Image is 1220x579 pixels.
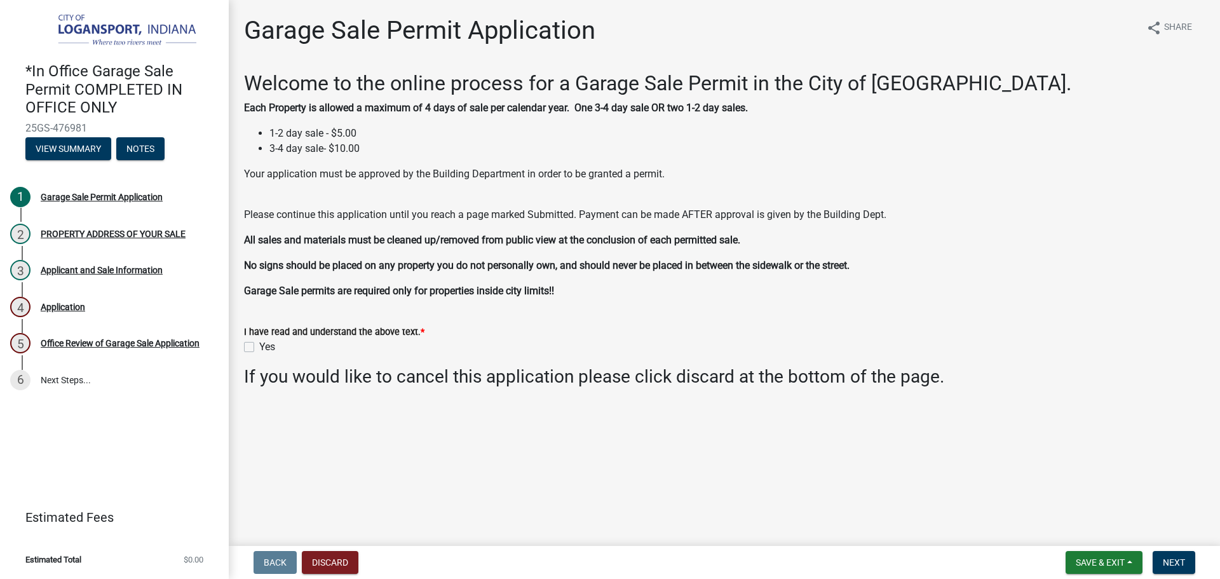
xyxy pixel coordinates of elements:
[25,137,111,160] button: View Summary
[10,187,30,207] div: 1
[244,102,748,114] strong: Each Property is allowed a maximum of 4 days of sale per calendar year. One 3-4 day sale OR two 1...
[302,551,358,574] button: Discard
[1146,20,1162,36] i: share
[41,229,186,238] div: PROPERTY ADDRESS OF YOUR SALE
[10,505,208,530] a: Estimated Fees
[1066,551,1142,574] button: Save & Exit
[1163,557,1185,568] span: Next
[1153,551,1195,574] button: Next
[25,144,111,154] wm-modal-confirm: Summary
[10,333,30,353] div: 5
[10,297,30,317] div: 4
[254,551,297,574] button: Back
[1076,557,1125,568] span: Save & Exit
[244,259,850,271] strong: No signs should be placed on any property you do not personally own, and should never be placed i...
[25,13,208,49] img: City of Logansport, Indiana
[1164,20,1192,36] span: Share
[244,328,424,337] label: I have read and understand the above text.
[10,224,30,244] div: 2
[41,303,85,311] div: Application
[10,260,30,280] div: 3
[116,137,165,160] button: Notes
[259,339,275,355] label: Yes
[244,71,1205,95] h2: Welcome to the online process for a Garage Sale Permit in the City of [GEOGRAPHIC_DATA].
[244,207,1205,222] p: Please continue this application until you reach a page marked Submitted. Payment can be made AFT...
[25,62,219,117] h4: *In Office Garage Sale Permit COMPLETED IN OFFICE ONLY
[10,370,30,390] div: 6
[244,285,554,297] strong: Garage Sale permits are required only for properties inside city limits!!
[244,366,1205,388] h3: If you would like to cancel this application please click discard at the bottom of the page.
[1136,15,1202,40] button: shareShare
[116,144,165,154] wm-modal-confirm: Notes
[264,557,287,568] span: Back
[244,234,740,246] strong: All sales and materials must be cleaned up/removed from public view at the conclusion of each per...
[41,339,200,348] div: Office Review of Garage Sale Application
[25,122,203,134] span: 25GS-476981
[269,141,1205,156] li: 3-4 day sale- $10.00
[244,167,1205,197] p: Your application must be approved by the Building Department in order to be granted a permit.
[244,15,595,46] h1: Garage Sale Permit Application
[184,555,203,564] span: $0.00
[41,266,163,275] div: Applicant and Sale Information
[25,555,81,564] span: Estimated Total
[41,193,163,201] div: Garage Sale Permit Application
[269,126,1205,141] li: 1-2 day sale - $5.00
